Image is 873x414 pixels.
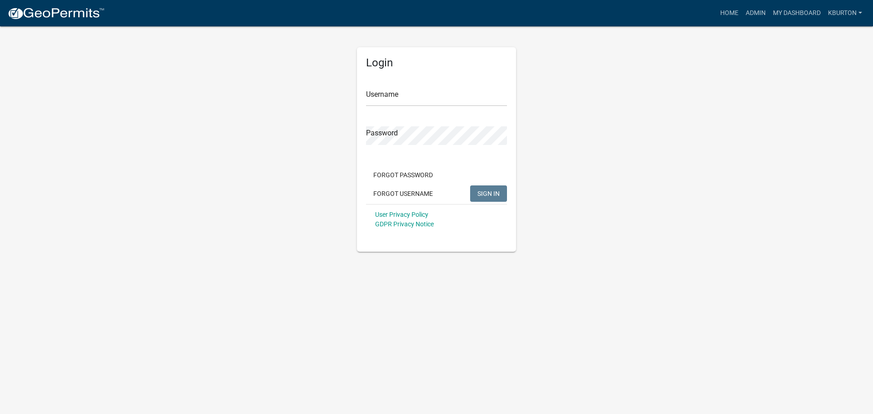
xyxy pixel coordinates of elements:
[366,185,440,202] button: Forgot Username
[366,167,440,183] button: Forgot Password
[375,211,428,218] a: User Privacy Policy
[366,56,507,70] h5: Login
[717,5,742,22] a: Home
[470,185,507,202] button: SIGN IN
[769,5,824,22] a: My Dashboard
[477,190,500,197] span: SIGN IN
[824,5,866,22] a: kburton
[375,220,434,228] a: GDPR Privacy Notice
[742,5,769,22] a: Admin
